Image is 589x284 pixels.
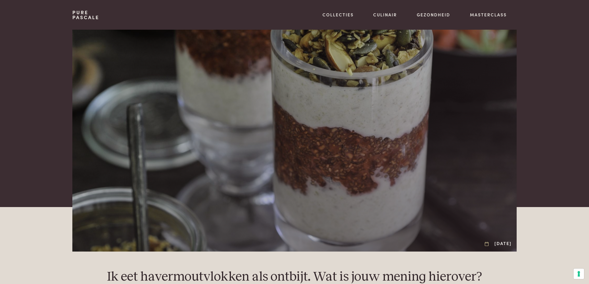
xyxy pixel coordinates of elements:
[322,11,354,18] a: Collecties
[470,11,507,18] a: Masterclass
[373,11,397,18] a: Culinair
[574,269,584,279] button: Uw voorkeuren voor toestemming voor trackingtechnologieën
[485,240,512,247] div: [DATE]
[72,10,99,20] a: PurePascale
[417,11,450,18] a: Gezondheid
